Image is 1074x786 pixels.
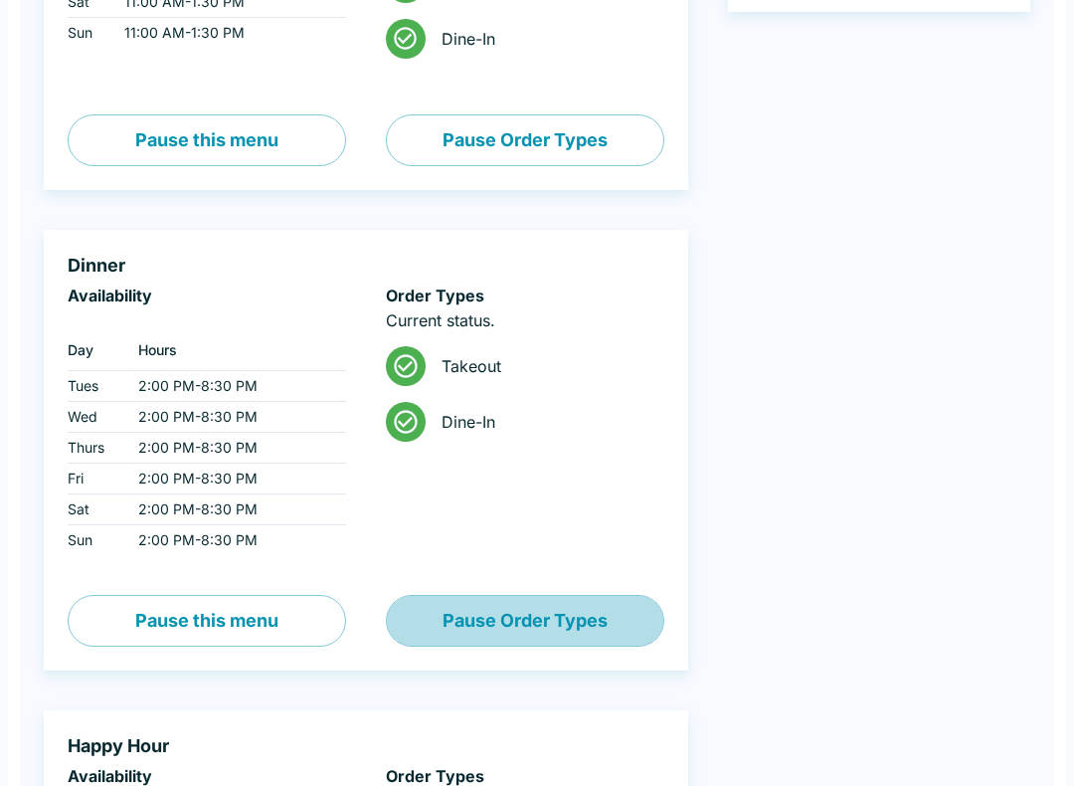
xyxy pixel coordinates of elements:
[68,331,122,371] th: Day
[386,287,664,306] h6: Order Types
[122,525,346,556] td: 2:00 PM - 8:30 PM
[122,494,346,525] td: 2:00 PM - 8:30 PM
[122,331,346,371] th: Hours
[108,19,346,50] td: 11:00 AM - 1:30 PM
[68,371,122,402] td: Tues
[68,596,346,648] button: Pause this menu
[68,311,346,331] p: ‏
[68,287,346,306] h6: Availability
[442,413,648,433] span: Dine-In
[122,433,346,464] td: 2:00 PM - 8:30 PM
[68,115,346,167] button: Pause this menu
[386,115,664,167] button: Pause Order Types
[122,371,346,402] td: 2:00 PM - 8:30 PM
[68,525,122,556] td: Sun
[68,19,108,50] td: Sun
[442,30,648,50] span: Dine-In
[68,402,122,433] td: Wed
[122,464,346,494] td: 2:00 PM - 8:30 PM
[122,402,346,433] td: 2:00 PM - 8:30 PM
[68,494,122,525] td: Sat
[68,464,122,494] td: Fri
[68,433,122,464] td: Thurs
[386,596,664,648] button: Pause Order Types
[442,357,648,377] span: Takeout
[386,311,664,331] p: Current status.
